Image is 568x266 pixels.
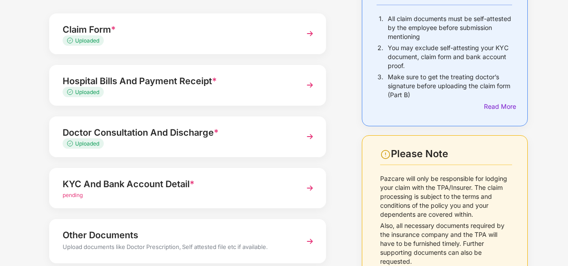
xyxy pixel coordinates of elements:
span: pending [63,192,83,198]
div: Read More [484,102,512,112]
img: svg+xml;base64,PHN2ZyB4bWxucz0iaHR0cDovL3d3dy53My5vcmcvMjAwMC9zdmciIHdpZHRoPSIxMy4zMzMiIGhlaWdodD... [67,141,75,146]
img: svg+xml;base64,PHN2ZyB4bWxucz0iaHR0cDovL3d3dy53My5vcmcvMjAwMC9zdmciIHdpZHRoPSIxMy4zMzMiIGhlaWdodD... [67,38,75,43]
div: Please Note [391,148,512,160]
div: KYC And Bank Account Detail [63,177,292,191]
img: svg+xml;base64,PHN2ZyBpZD0iTmV4dCIgeG1sbnM9Imh0dHA6Ly93d3cudzMub3JnLzIwMDAvc3ZnIiB3aWR0aD0iMzYiIG... [302,233,318,249]
div: Other Documents [63,228,292,242]
p: 1. [379,14,383,41]
span: Uploaded [75,37,99,44]
div: Upload documents like Doctor Prescription, Self attested file etc if available. [63,242,292,254]
div: Doctor Consultation And Discharge [63,125,292,140]
p: Make sure to get the treating doctor’s signature before uploading the claim form (Part B) [388,73,512,99]
div: Claim Form [63,22,292,37]
span: Uploaded [75,89,99,95]
img: svg+xml;base64,PHN2ZyBpZD0iTmV4dCIgeG1sbnM9Imh0dHA6Ly93d3cudzMub3JnLzIwMDAvc3ZnIiB3aWR0aD0iMzYiIG... [302,77,318,93]
img: svg+xml;base64,PHN2ZyBpZD0iTmV4dCIgeG1sbnM9Imh0dHA6Ly93d3cudzMub3JnLzIwMDAvc3ZnIiB3aWR0aD0iMzYiIG... [302,180,318,196]
img: svg+xml;base64,PHN2ZyBpZD0iV2FybmluZ18tXzI0eDI0IiBkYXRhLW5hbWU9Ildhcm5pbmcgLSAyNHgyNCIgeG1sbnM9Im... [380,149,391,160]
p: 3. [377,73,383,99]
span: Uploaded [75,140,99,147]
div: Hospital Bills And Payment Receipt [63,74,292,88]
p: 2. [377,43,383,70]
img: svg+xml;base64,PHN2ZyBpZD0iTmV4dCIgeG1sbnM9Imh0dHA6Ly93d3cudzMub3JnLzIwMDAvc3ZnIiB3aWR0aD0iMzYiIG... [302,129,318,145]
p: All claim documents must be self-attested by the employee before submission mentioning [388,14,512,41]
p: Also, all necessary documents required by the insurance company and the TPA will have to be furni... [380,221,512,266]
p: Pazcare will only be responsible for lodging your claim with the TPA/Insurer. The claim processin... [380,174,512,219]
img: svg+xml;base64,PHN2ZyB4bWxucz0iaHR0cDovL3d3dy53My5vcmcvMjAwMC9zdmciIHdpZHRoPSIxMy4zMzMiIGhlaWdodD... [67,89,75,95]
img: svg+xml;base64,PHN2ZyBpZD0iTmV4dCIgeG1sbnM9Imh0dHA6Ly93d3cudzMub3JnLzIwMDAvc3ZnIiB3aWR0aD0iMzYiIG... [302,26,318,42]
p: You may exclude self-attesting your KYC document, claim form and bank account proof. [388,43,512,70]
